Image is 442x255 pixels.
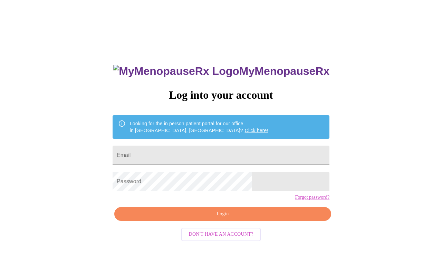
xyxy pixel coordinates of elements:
span: Don't have an account? [189,230,253,239]
button: Don't have an account? [181,228,261,241]
h3: Log into your account [113,89,329,101]
a: Click here! [245,128,268,133]
div: Looking for the in person patient portal for our office in [GEOGRAPHIC_DATA], [GEOGRAPHIC_DATA]? [130,117,268,137]
a: Forgot password? [295,195,329,200]
h3: MyMenopauseRx [113,65,329,78]
span: Login [122,210,323,218]
a: Don't have an account? [180,231,263,237]
img: MyMenopauseRx Logo [113,65,239,78]
button: Login [114,207,331,221]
